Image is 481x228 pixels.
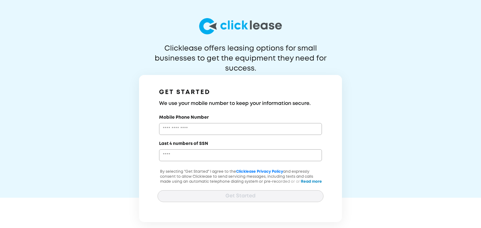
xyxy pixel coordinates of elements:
[159,87,322,97] h1: GET STARTED
[159,141,208,147] label: Last 4 numbers of SSN
[236,170,283,173] a: Clicklease Privacy Policy
[139,44,342,64] p: Clicklease offers leasing options for small businesses to get the equipment they need for success.
[199,18,282,34] img: logo-larg
[158,190,323,202] button: Get Started
[159,100,322,107] h3: We use your mobile number to keep your information secure.
[158,169,323,199] p: By selecting "Get Started" I agree to the and expressly consent to allow Clicklease to send servi...
[159,114,209,121] label: Mobile Phone Number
